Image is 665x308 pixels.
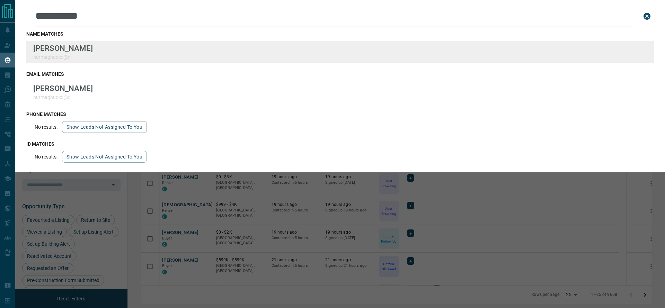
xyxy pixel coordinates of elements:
p: nurmaghuoxx@x [33,94,93,100]
button: close search bar [640,9,654,23]
h3: name matches [26,31,654,37]
p: No results. [35,154,58,160]
h3: phone matches [26,111,654,117]
button: show leads not assigned to you [62,121,147,133]
p: No results. [35,124,58,130]
h3: email matches [26,71,654,77]
h3: id matches [26,141,654,147]
p: [PERSON_NAME] [33,84,93,93]
p: [PERSON_NAME] [33,44,93,53]
button: show leads not assigned to you [62,151,147,163]
p: nurmaghuoxx@x [33,54,93,60]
